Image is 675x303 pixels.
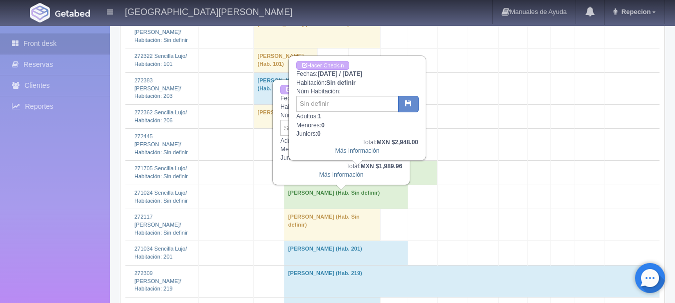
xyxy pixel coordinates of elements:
h4: [GEOGRAPHIC_DATA][PERSON_NAME] [125,5,292,17]
a: 271034 Sencilla Lujo/Habitación: 201 [134,246,187,260]
a: 272362 Sencilla Lujo/Habitación: 206 [134,109,187,123]
span: Repecion [619,8,651,15]
img: Getabed [30,3,50,22]
td: [PERSON_NAME] (Hab. 203) [253,72,317,104]
td: [PERSON_NAME] (Hab. 219) [284,265,659,297]
td: [PERSON_NAME] (Hab. 201) [284,241,408,265]
a: 271705 Sencilla Lujo/Habitación: Sin definir [134,165,188,179]
b: [DATE] / [DATE] [318,70,363,77]
td: [PERSON_NAME] (Hab. Sin definir) [253,16,380,48]
div: Fechas: Habitación: Núm Habitación: Adultos: Menores: Juniors: [289,56,425,160]
td: [PERSON_NAME] (Hab. 206) [253,104,349,128]
input: Sin definir [296,96,399,112]
a: 272445 [PERSON_NAME]/Habitación: Sin definir [134,133,188,155]
b: Sin definir [326,79,356,86]
td: [PERSON_NAME] (Hab. Sin definir) [284,185,408,209]
b: 0 [317,130,321,137]
input: Sin definir [280,120,383,136]
div: Total: [280,162,402,171]
b: MXN $2,948.00 [377,139,418,146]
b: MXN $1,989.96 [361,163,402,170]
a: 272309 [PERSON_NAME]/Habitación: 219 [134,270,181,292]
img: Getabed [55,9,90,17]
a: Hacer Check-in [280,85,333,94]
a: 272117 [PERSON_NAME]/Habitación: Sin definir [134,214,188,235]
a: 271024 Sencilla Lujo/Habitación: Sin definir [134,190,188,204]
td: [PERSON_NAME] (Hab. Sin definir) [284,209,380,241]
b: 1 [318,113,321,120]
a: 272393 [PERSON_NAME]/Habitación: Sin definir [134,21,188,42]
div: Fechas: Habitación: Núm Habitación: Adultos: Menores: Juniors: [273,80,409,184]
a: Más Información [319,171,364,178]
a: 272322 Sencilla Lujo/Habitación: 101 [134,53,187,67]
a: Más Información [335,147,380,154]
a: Hacer Check-in [296,61,349,70]
div: Total: [296,138,418,147]
a: 272383 [PERSON_NAME]/Habitación: 203 [134,77,181,99]
td: [PERSON_NAME] (Hab. 101) [253,48,317,72]
b: 0 [321,122,325,129]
